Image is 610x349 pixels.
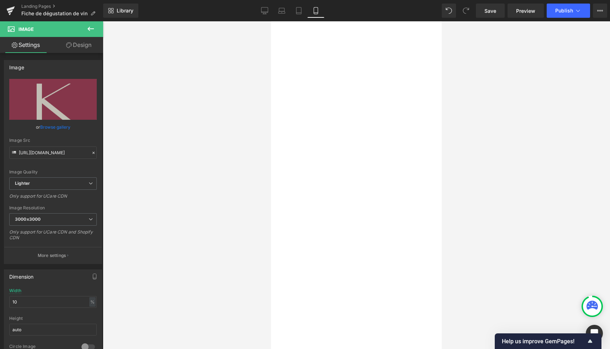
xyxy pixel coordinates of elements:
[9,324,97,335] input: auto
[38,252,66,259] p: More settings
[18,26,34,32] span: Image
[9,170,97,174] div: Image Quality
[256,4,273,18] a: Desktop
[4,247,102,264] button: More settings
[9,288,21,293] div: Width
[21,4,103,9] a: Landing Pages
[290,4,307,18] a: Tablet
[593,4,607,18] button: More
[9,316,97,321] div: Height
[502,338,586,345] span: Help us improve GemPages!
[555,8,573,14] span: Publish
[9,205,97,210] div: Image Resolution
[586,325,603,342] div: Open Intercom Messenger
[9,138,97,143] div: Image Src
[9,229,97,245] div: Only support for UCare CDN and Shopify CDN
[502,337,594,345] button: Show survey - Help us improve GemPages!
[9,123,97,131] div: or
[89,297,96,307] div: %
[9,60,24,70] div: Image
[15,216,41,222] b: 3000x3000
[484,7,496,15] span: Save
[273,4,290,18] a: Laptop
[508,4,544,18] a: Preview
[103,4,138,18] a: New Library
[9,296,97,308] input: auto
[53,37,105,53] a: Design
[516,7,535,15] span: Preview
[21,11,87,16] span: Fiche de dégustation de vin
[307,4,324,18] a: Mobile
[117,7,133,14] span: Library
[40,121,70,133] a: Browse gallery
[459,4,473,18] button: Redo
[9,270,34,280] div: Dimension
[9,193,97,204] div: Only support for UCare CDN
[15,181,30,186] b: Lighter
[442,4,456,18] button: Undo
[9,146,97,159] input: Link
[547,4,590,18] button: Publish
